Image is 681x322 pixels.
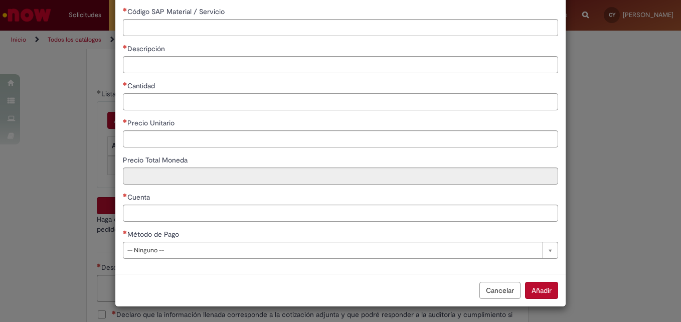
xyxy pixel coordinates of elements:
span: -- Ninguno -- [127,242,538,258]
span: Método de Pago [127,230,181,239]
span: Obligatorios [123,119,127,123]
input: Precio Unitario [123,130,558,147]
input: Cantidad [123,93,558,110]
input: Cuenta [123,205,558,222]
span: Obligatorios [123,82,127,86]
span: Obligatorios [123,8,127,12]
span: Obligatorios [123,193,127,197]
button: Añadir [525,282,558,299]
input: Código SAP Material / Servicio [123,19,558,36]
span: Cuenta [127,193,152,202]
span: Código SAP Material / Servicio [127,7,227,16]
button: Cancelar [479,282,521,299]
input: Precio Total Moneda [123,168,558,185]
span: Solo lectura: Precio Total Moneda [123,155,190,165]
span: Cantidad [127,81,157,90]
span: Descripción [127,44,167,53]
span: Obligatorios [123,230,127,234]
span: Obligatorios [123,45,127,49]
input: Descripción [123,56,558,73]
span: Precio Unitario [127,118,177,127]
